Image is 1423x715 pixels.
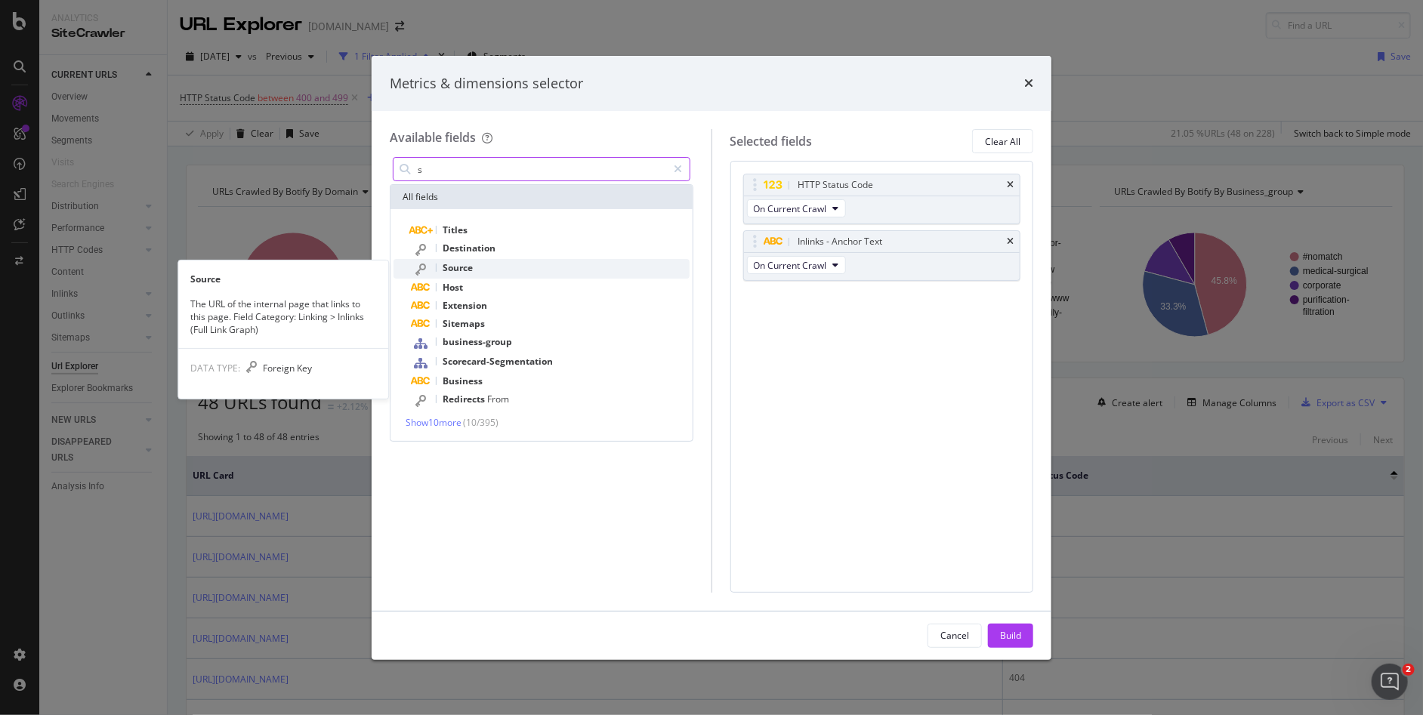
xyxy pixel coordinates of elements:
span: Source [443,261,473,274]
span: 2 [1403,664,1415,676]
div: Inlinks - Anchor TexttimesOn Current Crawl [743,230,1021,281]
span: ( 10 / 395 ) [463,416,499,429]
button: On Current Crawl [747,199,846,217]
input: Search by field name [416,158,668,180]
div: Source [178,273,388,285]
span: Scorecard-Segmentation [443,355,553,368]
span: Show 10 more [406,416,461,429]
span: Titles [443,223,468,236]
div: Cancel [940,629,969,642]
button: On Current Crawl [747,256,846,274]
span: Destination [443,242,495,254]
span: Extension [443,299,487,312]
div: All fields [390,185,693,209]
button: Cancel [928,624,982,648]
div: times [1007,180,1014,190]
span: Business [443,374,483,387]
span: On Current Crawl [754,202,827,215]
iframe: Intercom live chat [1372,664,1408,700]
div: times [1007,237,1014,246]
div: HTTP Status Code [798,177,874,193]
div: The URL of the internal page that links to this page. Field Category: Linking > Inlinks (Full Lin... [178,297,388,336]
span: Host [443,281,463,294]
span: On Current Crawl [754,259,827,272]
span: From [487,393,509,405]
div: Available fields [390,129,476,146]
div: Metrics & dimensions selector [390,74,583,94]
button: Build [988,624,1033,648]
span: Sitemaps [443,317,485,330]
div: Clear All [985,135,1020,148]
div: modal [372,56,1051,660]
div: HTTP Status CodetimesOn Current Crawl [743,174,1021,224]
div: Inlinks - Anchor Text [798,234,883,249]
span: business-group [443,335,512,348]
div: times [1024,74,1033,94]
span: Redirects [443,393,487,405]
div: Build [1000,629,1021,642]
div: Selected fields [730,133,813,150]
button: Clear All [972,129,1033,153]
